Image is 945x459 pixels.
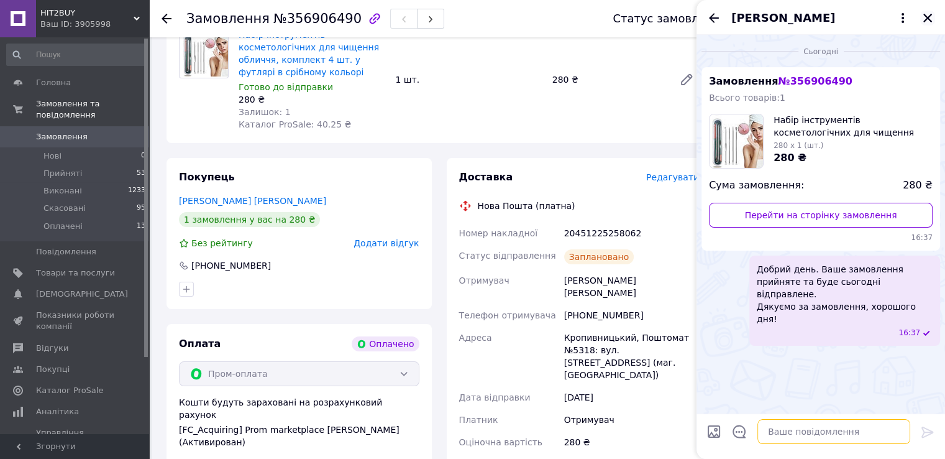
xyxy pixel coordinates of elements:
span: HIT2BUY [40,7,134,19]
span: 53 [137,168,145,179]
span: Без рейтингу [191,238,253,248]
span: Сума замовлення: [709,178,804,193]
span: 280 ₴ [774,152,806,164]
div: [DATE] [562,386,701,409]
span: [PERSON_NAME] [731,10,835,26]
span: Товари та послуги [36,267,115,279]
span: Дата відправки [459,392,531,402]
img: 5342757943_w100_h100_nabor-instrumentov-kosmetologicheskih.jpg [710,114,763,168]
div: 280 ₴ [547,71,669,88]
span: 1233 [128,185,145,197]
span: 16:37 12.08.2025 [898,328,920,338]
span: Добрий день. Ваше замовлення прийняте та буде сьогодні відправлене. Дякуємо за замовлення, хорошо... [757,263,933,325]
div: [PHONE_NUMBER] [190,259,272,272]
div: 12.08.2025 [701,45,940,57]
div: Оплачено [352,336,419,351]
span: Сьогодні [798,47,843,57]
div: 20451225258062 [562,222,701,244]
span: Покупець [179,171,235,183]
span: [DEMOGRAPHIC_DATA] [36,289,128,300]
div: 280 ₴ [239,93,385,106]
span: Статус відправлення [459,251,556,261]
span: 280 x 1 (шт.) [774,141,823,150]
span: № 356906490 [778,75,852,87]
span: Замовлення [709,75,852,87]
span: Показники роботи компанії [36,310,115,332]
span: Редагувати [646,172,699,182]
span: Управління сайтом [36,427,115,450]
button: [PERSON_NAME] [731,10,910,26]
div: 1 шт. [390,71,547,88]
span: Оціночна вартість [459,437,542,447]
span: Нові [43,151,62,162]
span: Телефон отримувача [459,310,556,320]
span: Залишок: 1 [239,107,291,117]
div: 280 ₴ [562,431,701,453]
span: Оплата [179,338,221,350]
span: Каталог ProSale [36,385,103,396]
span: Покупці [36,364,70,375]
span: Отримувач [459,276,509,285]
span: Набір інструментів косметологічних для чищення обличчя, комплект 4 шт. у футлярі в срібному кольорі [774,114,933,139]
span: 0 [141,151,145,162]
span: Номер накладної [459,228,538,238]
span: Додати відгук [354,238,419,248]
div: [FC_Acquiring] Prom marketplace [PERSON_NAME] (Активирован) [179,424,419,448]
div: Ваш ID: 3905998 [40,19,149,30]
a: [PERSON_NAME] [PERSON_NAME] [179,196,326,206]
span: 95 [137,203,145,214]
span: 280 ₴ [903,178,933,193]
div: [PERSON_NAME] [PERSON_NAME] [562,269,701,304]
a: Перейти на сторінку замовлення [709,203,933,228]
span: Оплачені [43,221,83,232]
span: №356906490 [273,11,362,26]
span: 16:37 12.08.2025 [709,233,933,243]
input: Пошук [6,44,147,66]
button: Закрити [920,11,935,25]
div: Заплановано [564,249,634,264]
span: Каталог ProSale: 40.25 ₴ [239,119,351,129]
div: Статус замовлення [613,12,727,25]
a: Редагувати [674,67,699,92]
div: Кошти будуть зараховані на розрахунковий рахунок [179,396,419,448]
img: Набір інструментів косметологічних для чищення обличчя, комплект 4 шт. у футлярі в срібному кольорі [180,31,228,76]
span: Всього товарів: 1 [709,93,785,103]
span: Адреса [459,333,492,343]
span: 13 [137,221,145,232]
span: Скасовані [43,203,86,214]
div: Отримувач [562,409,701,431]
span: Замовлення [36,131,88,142]
div: Повернутися назад [162,12,171,25]
span: Виконані [43,185,82,197]
button: Відкрити шаблони відповідей [731,424,747,440]
div: Нова Пошта (платна) [475,200,578,212]
span: Аналітика [36,406,79,417]
span: Відгуки [36,343,68,354]
span: Прийняті [43,168,82,179]
span: Платник [459,415,498,425]
span: Повідомлення [36,246,96,257]
span: Головна [36,77,71,88]
div: Кропивницький, Поштомат №5318: вул. [STREET_ADDRESS] (маг. [GEOGRAPHIC_DATA]) [562,327,701,386]
div: [PHONE_NUMBER] [562,304,701,327]
span: Замовлення [186,11,270,26]
button: Назад [706,11,721,25]
div: 1 замовлення у вас на 280 ₴ [179,212,320,227]
span: Готово до відправки [239,82,333,92]
span: Доставка [459,171,513,183]
span: Замовлення та повідомлення [36,98,149,121]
